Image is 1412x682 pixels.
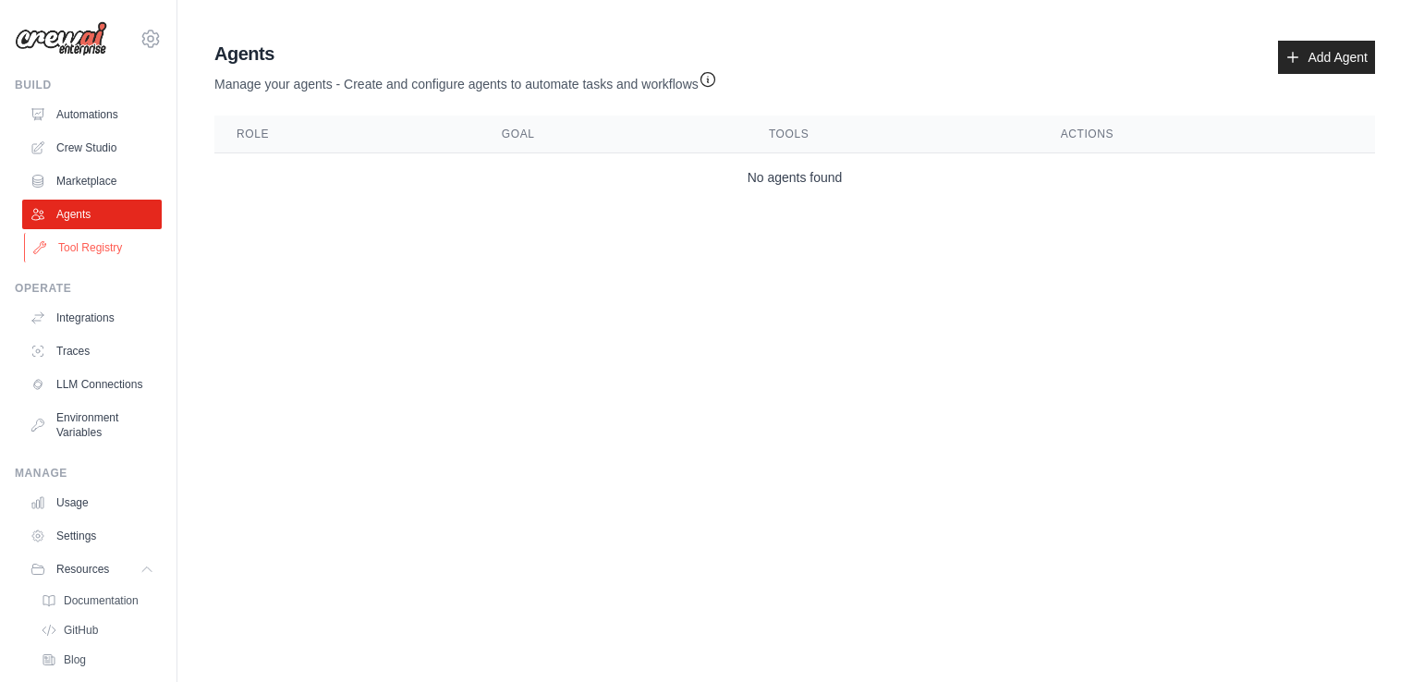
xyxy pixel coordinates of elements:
a: Blog [33,647,162,673]
a: Automations [22,100,162,129]
a: LLM Connections [22,370,162,399]
a: Documentation [33,588,162,614]
a: Usage [22,488,162,518]
button: Resources [22,554,162,584]
span: Blog [64,652,86,667]
th: Role [214,116,480,153]
a: Environment Variables [22,403,162,447]
a: Crew Studio [22,133,162,163]
a: GitHub [33,617,162,643]
a: Add Agent [1278,41,1375,74]
a: Traces [22,336,162,366]
h2: Agents [214,41,717,67]
th: Goal [480,116,747,153]
a: Integrations [22,303,162,333]
img: Logo [15,21,107,56]
th: Tools [747,116,1039,153]
span: Documentation [64,593,139,608]
div: Operate [15,281,162,296]
a: Settings [22,521,162,551]
p: Manage your agents - Create and configure agents to automate tasks and workflows [214,67,717,93]
div: Build [15,78,162,92]
span: GitHub [64,623,98,638]
span: Resources [56,562,109,577]
th: Actions [1039,116,1375,153]
td: No agents found [214,153,1375,202]
a: Marketplace [22,166,162,196]
div: Manage [15,466,162,481]
a: Tool Registry [24,233,164,262]
a: Agents [22,200,162,229]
